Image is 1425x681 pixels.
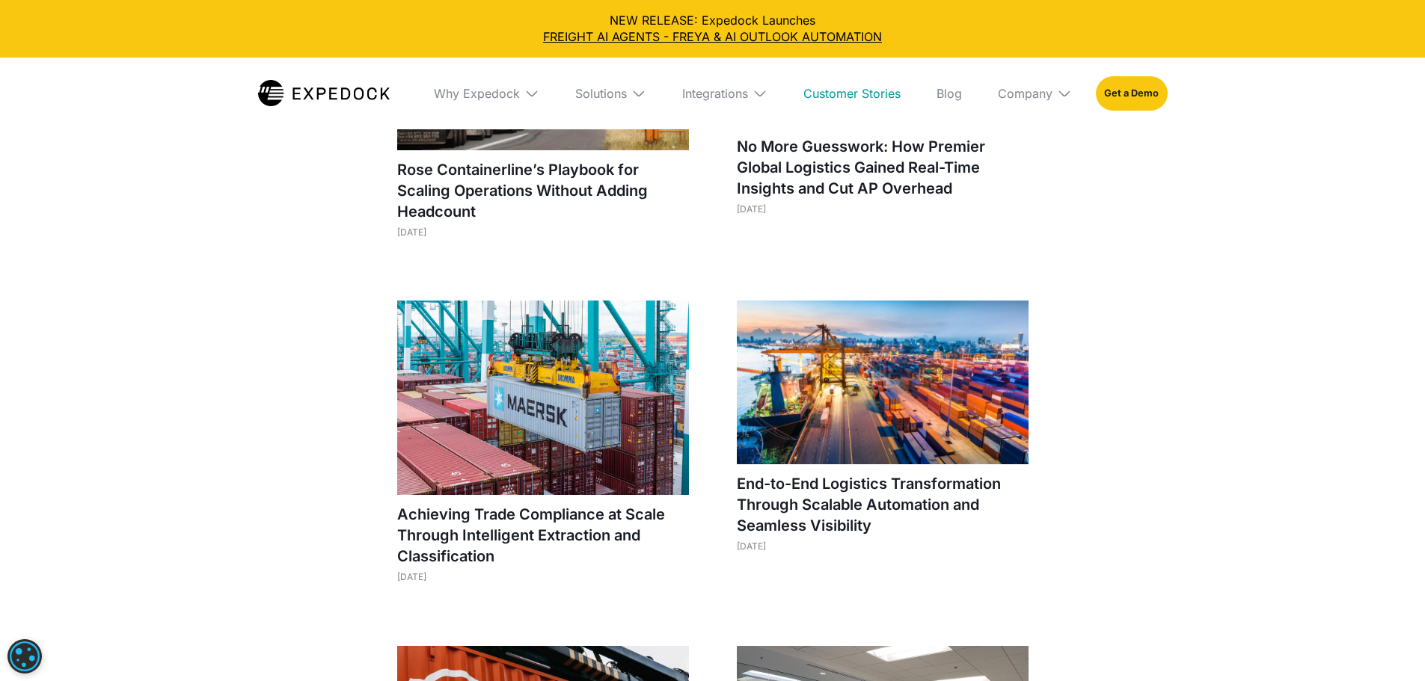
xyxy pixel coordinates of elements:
div: Why Expedock [422,58,551,129]
h1: Rose Containerline’s Playbook for Scaling Operations Without Adding Headcount [397,159,689,222]
h1: No More Guesswork: How Premier Global Logistics Gained Real-Time Insights and Cut AP Overhead [737,136,1029,199]
a: FREIGHT AI AGENTS - FREYA & AI OUTLOOK AUTOMATION [12,28,1413,45]
div: Company [986,58,1084,129]
div: Solutions [575,86,627,101]
div: [DATE] [397,227,689,238]
iframe: Chat Widget [1176,520,1425,681]
h1: End-to-End Logistics Transformation Through Scalable Automation and Seamless Visibility [737,473,1029,536]
div: NEW RELEASE: Expedock Launches [12,12,1413,46]
div: [DATE] [397,571,689,582]
div: [DATE] [737,203,1029,215]
a: Blog [925,58,974,129]
div: Solutions [563,58,658,129]
div: Integrations [682,86,748,101]
div: [DATE] [737,540,1029,552]
h1: Achieving Trade Compliance at Scale Through Intelligent Extraction and Classification [397,504,689,567]
div: Company [998,86,1052,101]
div: Integrations [670,58,779,129]
a: End-to-End Logistics Transformation Through Scalable Automation and Seamless Visibility[DATE] [737,301,1029,567]
div: Why Expedock [434,86,520,101]
a: Get a Demo [1096,76,1167,111]
a: Achieving Trade Compliance at Scale Through Intelligent Extraction and Classification[DATE] [397,301,689,597]
a: Customer Stories [791,58,913,129]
